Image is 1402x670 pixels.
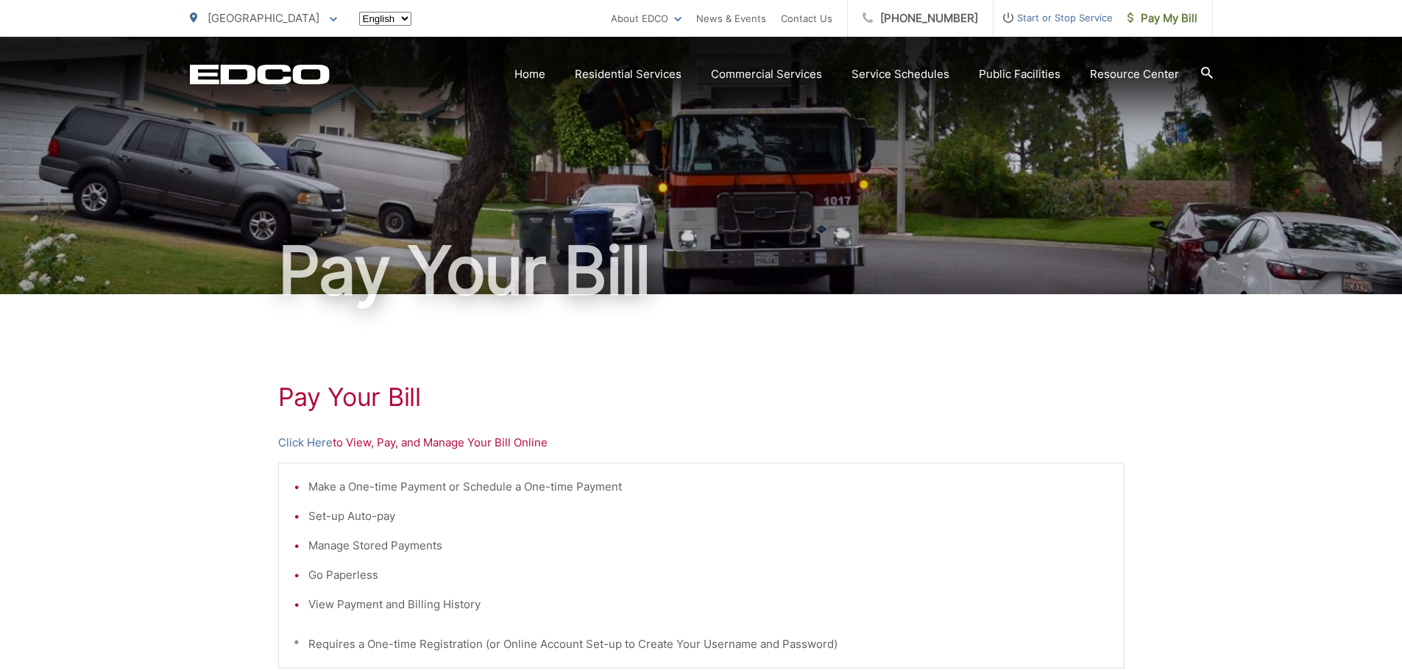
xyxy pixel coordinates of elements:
[278,382,1125,412] h1: Pay Your Bill
[359,12,411,26] select: Select a language
[852,65,949,83] a: Service Schedules
[294,635,1109,653] p: * Requires a One-time Registration (or Online Account Set-up to Create Your Username and Password)
[190,64,330,85] a: EDCD logo. Return to the homepage.
[514,65,545,83] a: Home
[190,234,1213,307] h1: Pay Your Bill
[278,434,1125,452] p: to View, Pay, and Manage Your Bill Online
[575,65,681,83] a: Residential Services
[711,65,822,83] a: Commercial Services
[1127,10,1197,27] span: Pay My Bill
[308,478,1109,496] li: Make a One-time Payment or Schedule a One-time Payment
[308,507,1109,525] li: Set-up Auto-pay
[208,11,319,25] span: [GEOGRAPHIC_DATA]
[1090,65,1179,83] a: Resource Center
[696,10,766,27] a: News & Events
[278,434,333,452] a: Click Here
[308,537,1109,555] li: Manage Stored Payments
[611,10,681,27] a: About EDCO
[308,566,1109,584] li: Go Paperless
[781,10,832,27] a: Contact Us
[979,65,1061,83] a: Public Facilities
[308,596,1109,613] li: View Payment and Billing History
